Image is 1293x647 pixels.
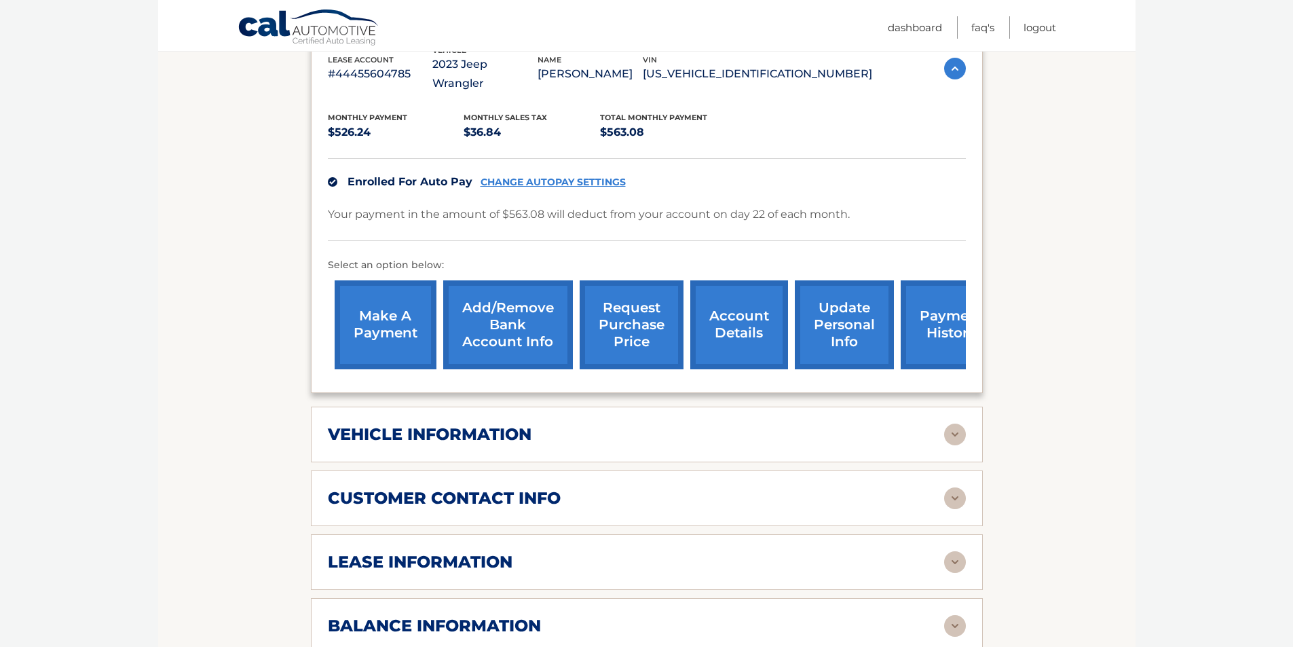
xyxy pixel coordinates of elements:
[464,113,547,122] span: Monthly sales Tax
[538,64,643,84] p: [PERSON_NAME]
[643,55,657,64] span: vin
[1024,16,1056,39] a: Logout
[328,113,407,122] span: Monthly Payment
[328,552,512,572] h2: lease information
[944,487,966,509] img: accordion-rest.svg
[328,55,394,64] span: lease account
[348,175,472,188] span: Enrolled For Auto Pay
[795,280,894,369] a: update personal info
[690,280,788,369] a: account details
[944,58,966,79] img: accordion-active.svg
[443,280,573,369] a: Add/Remove bank account info
[944,551,966,573] img: accordion-rest.svg
[328,616,541,636] h2: balance information
[888,16,942,39] a: Dashboard
[600,123,736,142] p: $563.08
[464,123,600,142] p: $36.84
[328,64,433,84] p: #44455604785
[335,280,436,369] a: make a payment
[328,205,850,224] p: Your payment in the amount of $563.08 will deduct from your account on day 22 of each month.
[944,424,966,445] img: accordion-rest.svg
[328,257,966,274] p: Select an option below:
[580,280,683,369] a: request purchase price
[432,55,538,93] p: 2023 Jeep Wrangler
[328,177,337,187] img: check.svg
[643,64,872,84] p: [US_VEHICLE_IDENTIFICATION_NUMBER]
[328,488,561,509] h2: customer contact info
[538,55,561,64] span: name
[901,280,1002,369] a: payment history
[944,615,966,637] img: accordion-rest.svg
[238,9,380,48] a: Cal Automotive
[328,123,464,142] p: $526.24
[600,113,707,122] span: Total Monthly Payment
[328,424,531,445] h2: vehicle information
[481,177,626,188] a: CHANGE AUTOPAY SETTINGS
[971,16,994,39] a: FAQ's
